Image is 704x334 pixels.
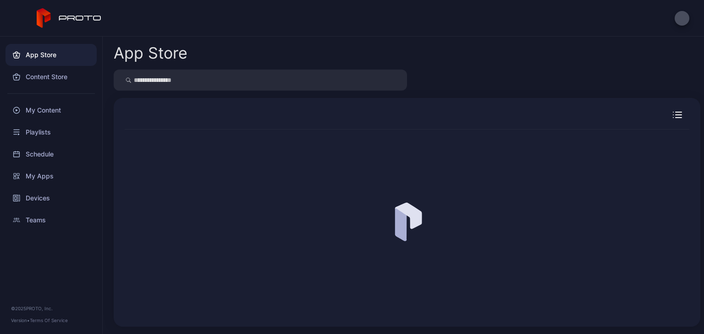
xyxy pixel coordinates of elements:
a: Devices [5,187,97,209]
a: My Content [5,99,97,121]
a: Teams [5,209,97,231]
div: App Store [114,45,187,61]
a: App Store [5,44,97,66]
a: Terms Of Service [30,318,68,323]
a: Content Store [5,66,97,88]
a: Schedule [5,143,97,165]
a: Playlists [5,121,97,143]
a: My Apps [5,165,97,187]
div: © 2025 PROTO, Inc. [11,305,91,312]
span: Version • [11,318,30,323]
